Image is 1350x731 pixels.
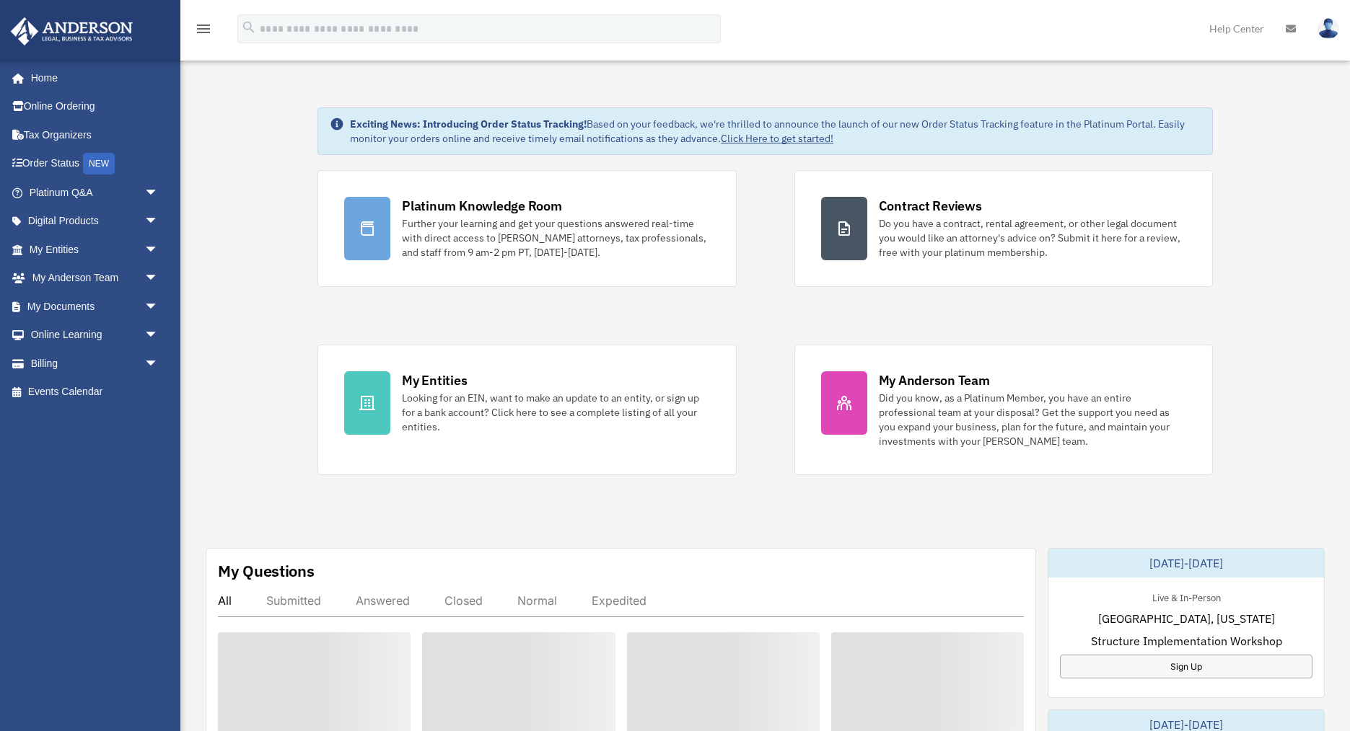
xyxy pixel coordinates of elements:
[10,207,180,236] a: Digital Productsarrow_drop_down
[144,264,173,293] span: arrow_drop_down
[266,593,321,608] div: Submitted
[592,593,646,608] div: Expedited
[879,197,982,215] div: Contract Reviews
[350,118,587,130] strong: Exciting News: Introducing Order Status Tracking!
[218,593,232,608] div: All
[317,170,736,287] a: Platinum Knowledge Room Further your learning and get your questions answered real-time with dire...
[402,371,467,389] div: My Entities
[402,216,709,260] div: Further your learning and get your questions answered real-time with direct access to [PERSON_NAM...
[144,321,173,350] span: arrow_drop_down
[1060,655,1312,678] a: Sign Up
[10,264,180,293] a: My Anderson Teamarrow_drop_down
[794,345,1213,475] a: My Anderson Team Did you know, as a Platinum Member, you have an entire professional team at your...
[879,371,990,389] div: My Anderson Team
[218,560,315,582] div: My Questions
[144,207,173,236] span: arrow_drop_down
[10,321,180,350] a: Online Learningarrow_drop_down
[721,132,833,145] a: Click Here to get started!
[1091,632,1282,650] span: Structure Implementation Workshop
[517,593,557,608] div: Normal
[83,153,115,174] div: NEW
[444,593,483,608] div: Closed
[10,92,180,121] a: Online Ordering
[1318,18,1339,39] img: User Pic
[10,292,180,321] a: My Documentsarrow_drop_down
[10,178,180,207] a: Platinum Q&Aarrow_drop_down
[402,197,562,215] div: Platinum Knowledge Room
[1098,610,1275,627] span: [GEOGRAPHIC_DATA], [US_STATE]
[10,120,180,149] a: Tax Organizers
[195,20,212,37] i: menu
[10,63,173,92] a: Home
[144,178,173,208] span: arrow_drop_down
[317,345,736,475] a: My Entities Looking for an EIN, want to make an update to an entity, or sign up for a bank accoun...
[1141,589,1232,604] div: Live & In-Person
[10,378,180,407] a: Events Calendar
[6,17,137,45] img: Anderson Advisors Platinum Portal
[10,349,180,378] a: Billingarrow_drop_down
[144,235,173,265] span: arrow_drop_down
[144,292,173,322] span: arrow_drop_down
[10,235,180,264] a: My Entitiesarrow_drop_down
[144,349,173,378] span: arrow_drop_down
[350,117,1201,146] div: Based on your feedback, we're thrilled to announce the launch of our new Order Status Tracking fe...
[1048,549,1324,577] div: [DATE]-[DATE]
[794,170,1213,287] a: Contract Reviews Do you have a contract, rental agreement, or other legal document you would like...
[195,25,212,37] a: menu
[402,391,709,434] div: Looking for an EIN, want to make an update to an entity, or sign up for a bank account? Click her...
[879,216,1186,260] div: Do you have a contract, rental agreement, or other legal document you would like an attorney's ad...
[356,593,410,608] div: Answered
[10,149,180,179] a: Order StatusNEW
[241,19,257,35] i: search
[879,391,1186,448] div: Did you know, as a Platinum Member, you have an entire professional team at your disposal? Get th...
